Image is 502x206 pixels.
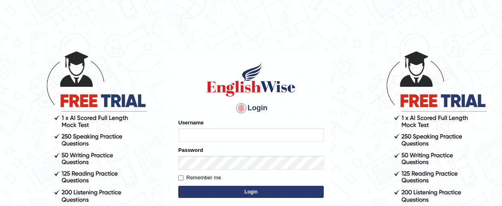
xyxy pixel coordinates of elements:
[178,186,324,198] button: Login
[178,175,184,181] input: Remember me
[178,119,204,126] label: Username
[178,146,203,154] label: Password
[178,174,221,182] label: Remember me
[178,102,324,115] h4: Login
[205,61,297,98] img: Logo of English Wise sign in for intelligent practice with AI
